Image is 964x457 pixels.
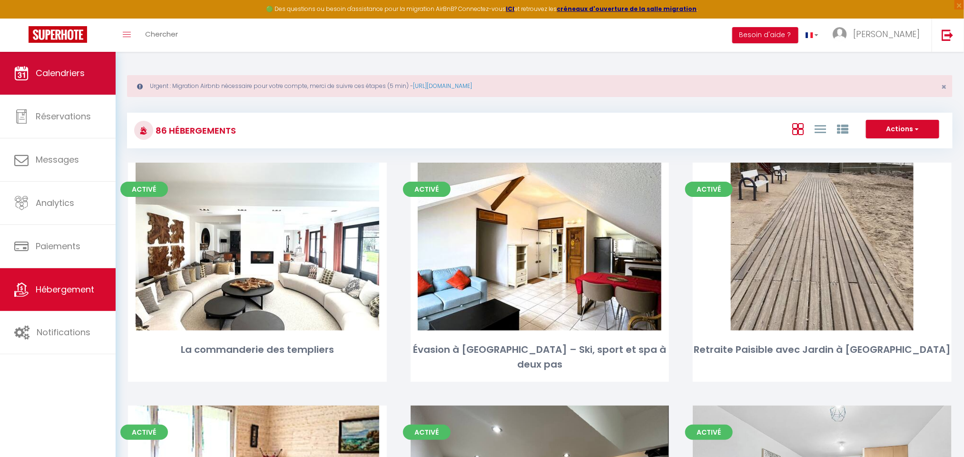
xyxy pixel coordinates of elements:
[826,19,932,52] a: ... [PERSON_NAME]
[36,197,74,209] span: Analytics
[411,342,669,372] div: Évasion à [GEOGRAPHIC_DATA] – Ski, sport et spa à deux pas
[120,425,168,440] span: Activé
[833,27,847,41] img: ...
[36,67,85,79] span: Calendriers
[403,182,451,197] span: Activé
[403,425,451,440] span: Activé
[941,83,946,91] button: Close
[685,425,733,440] span: Activé
[557,5,697,13] a: créneaux d'ouverture de la salle migration
[36,283,94,295] span: Hébergement
[866,120,939,139] button: Actions
[127,75,953,97] div: Urgent : Migration Airbnb nécessaire pour votre compte, merci de suivre ces étapes (5 min) -
[145,29,178,39] span: Chercher
[153,120,236,141] h3: 86 Hébergements
[685,182,733,197] span: Activé
[8,4,36,32] button: Ouvrir le widget de chat LiveChat
[413,82,472,90] a: [URL][DOMAIN_NAME]
[120,182,168,197] span: Activé
[37,326,90,338] span: Notifications
[941,81,946,93] span: ×
[815,121,826,136] a: Vue en Liste
[36,110,91,122] span: Réservations
[693,342,952,357] div: Retraite Paisible avec Jardin à [GEOGRAPHIC_DATA]
[36,154,79,165] span: Messages
[36,240,80,252] span: Paiements
[924,414,957,450] iframe: Chat
[506,5,515,13] a: ICI
[792,121,804,136] a: Vue en Box
[128,342,387,357] div: La commanderie des templiers
[853,28,920,40] span: [PERSON_NAME]
[837,121,848,136] a: Vue par Groupe
[29,26,87,43] img: Super Booking
[138,19,185,52] a: Chercher
[732,27,798,43] button: Besoin d'aide ?
[942,29,954,41] img: logout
